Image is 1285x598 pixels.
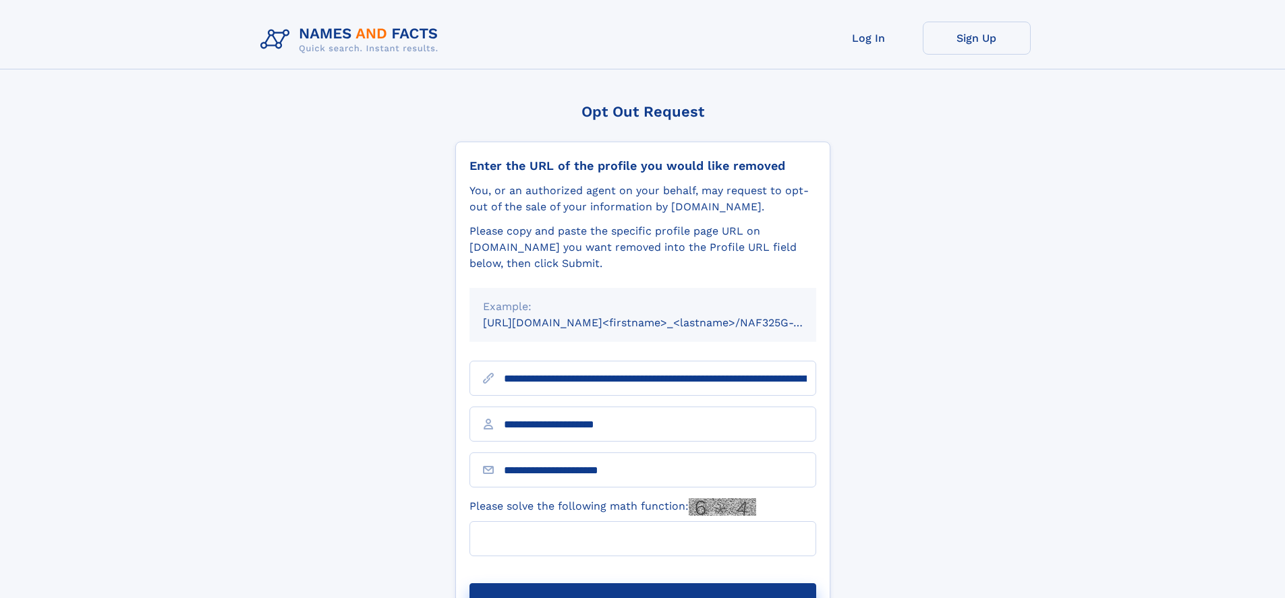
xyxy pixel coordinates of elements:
small: [URL][DOMAIN_NAME]<firstname>_<lastname>/NAF325G-xxxxxxxx [483,316,842,329]
a: Sign Up [923,22,1031,55]
div: Example: [483,299,803,315]
a: Log In [815,22,923,55]
div: You, or an authorized agent on your behalf, may request to opt-out of the sale of your informatio... [469,183,816,215]
label: Please solve the following math function: [469,498,756,516]
img: Logo Names and Facts [255,22,449,58]
div: Opt Out Request [455,103,830,120]
div: Please copy and paste the specific profile page URL on [DOMAIN_NAME] you want removed into the Pr... [469,223,816,272]
div: Enter the URL of the profile you would like removed [469,158,816,173]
